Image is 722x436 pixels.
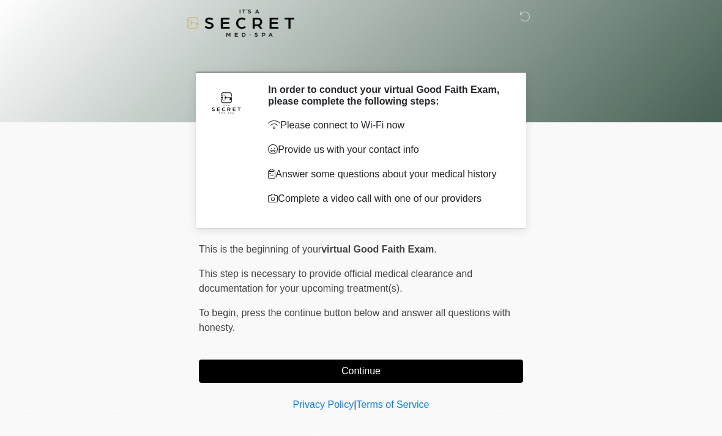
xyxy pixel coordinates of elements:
span: press the continue button below and answer all questions with honesty. [199,308,510,333]
h2: In order to conduct your virtual Good Faith Exam, please complete the following steps: [268,84,505,107]
img: Agent Avatar [208,84,245,120]
span: This is the beginning of your [199,244,321,254]
p: Please connect to Wi-Fi now [268,118,505,133]
a: | [354,399,356,410]
p: Answer some questions about your medical history [268,167,505,182]
h1: ‎ ‎ [190,44,532,67]
a: Terms of Service [356,399,429,410]
p: Provide us with your contact info [268,142,505,157]
p: Complete a video call with one of our providers [268,191,505,206]
a: Privacy Policy [293,399,354,410]
img: It's A Secret Med Spa Logo [187,9,294,37]
span: . [434,244,436,254]
span: To begin, [199,308,241,318]
button: Continue [199,360,523,383]
strong: virtual Good Faith Exam [321,244,434,254]
span: This step is necessary to provide official medical clearance and documentation for your upcoming ... [199,268,472,294]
